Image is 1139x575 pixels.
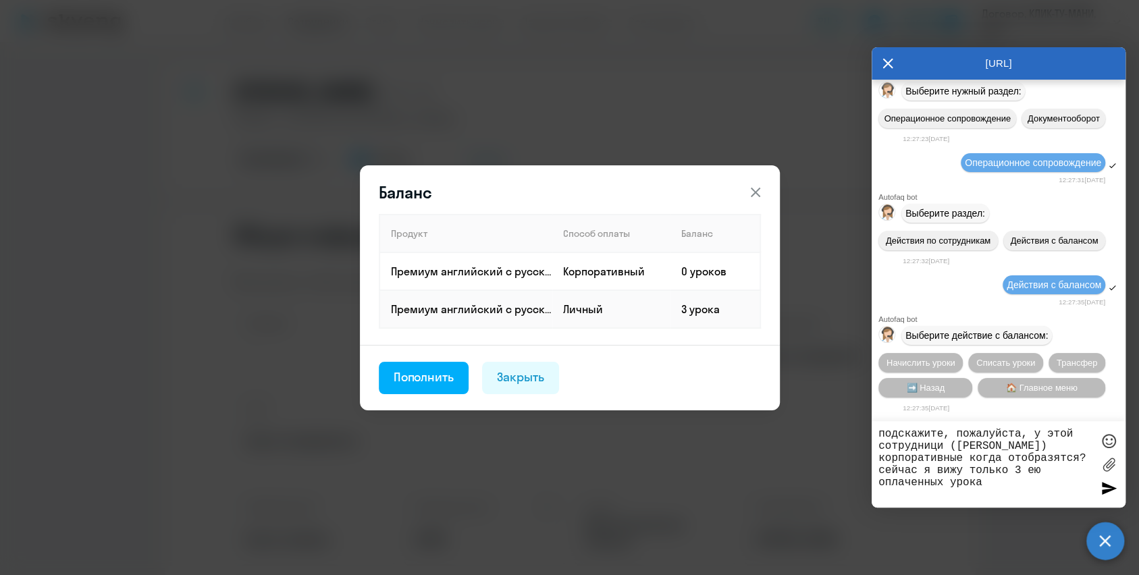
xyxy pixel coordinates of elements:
span: Операционное сопровождение [884,113,1011,124]
time: 12:27:23[DATE] [903,135,949,142]
td: Личный [552,290,670,328]
time: 12:27:35[DATE] [903,404,949,412]
span: ➡️ Назад [906,383,945,393]
th: Продукт [379,215,552,252]
td: Корпоративный [552,252,670,290]
th: Способ оплаты [552,215,670,252]
button: Трансфер [1049,353,1105,373]
div: Autofaq bot [878,193,1125,201]
th: Баланс [670,215,760,252]
span: Выберите нужный раздел: [905,86,1021,97]
div: Autofaq bot [878,315,1125,323]
button: Действия с балансом [1003,231,1105,250]
textarea: подскажите, пожалуйста, у этой сотрудници ([PERSON_NAME]) корпоративные когда отобразятся? сейчас... [878,428,1092,501]
time: 12:27:31[DATE] [1059,176,1105,184]
div: Закрыть [497,368,544,386]
time: 12:27:35[DATE] [1059,298,1105,306]
span: Выберите действие с балансом: [905,330,1048,341]
button: Списать уроки [968,353,1043,373]
button: Операционное сопровождение [878,109,1016,128]
td: 3 урока [670,290,760,328]
span: Выберите раздел: [905,208,985,219]
span: Действия по сотрудникам [886,236,990,246]
p: Премиум английский с русскоговорящим преподавателем [391,302,552,317]
button: 🏠 Главное меню [978,378,1105,398]
button: ➡️ Назад [878,378,972,398]
span: Списать уроки [976,358,1035,368]
span: Действия с балансом [1007,279,1101,290]
button: Закрыть [482,362,559,394]
time: 12:27:32[DATE] [903,257,949,265]
label: Лимит 10 файлов [1098,454,1119,474]
span: 🏠 Главное меню [1006,383,1078,393]
span: Начислить уроки [886,358,955,368]
p: Премиум английский с русскоговорящим преподавателем [391,264,552,279]
button: Начислить уроки [878,353,963,373]
td: 0 уроков [670,252,760,290]
button: Документооборот [1022,109,1105,128]
img: bot avatar [879,204,896,224]
span: Операционное сопровождение [965,157,1101,168]
span: Действия с балансом [1010,236,1098,246]
span: Трансфер [1057,358,1098,368]
button: Действия по сотрудникам [878,231,998,250]
button: Пополнить [379,362,469,394]
img: bot avatar [879,327,896,346]
div: Пополнить [394,368,454,386]
img: bot avatar [879,82,896,102]
header: Баланс [360,182,780,203]
span: Документооборот [1028,113,1100,124]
